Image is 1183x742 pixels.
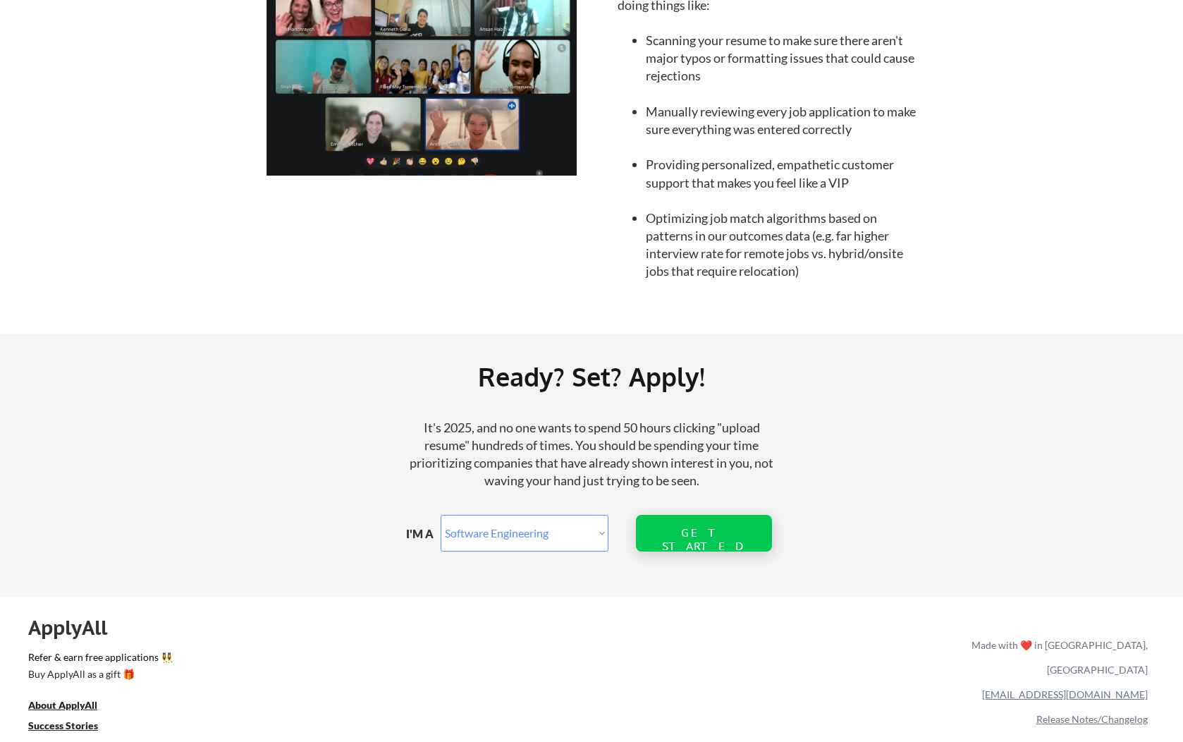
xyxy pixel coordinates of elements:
[658,526,749,553] div: GET STARTED
[28,652,677,667] a: Refer & earn free applications 👯‍♀️
[406,526,444,542] div: I'M A
[28,669,169,679] div: Buy ApplyAll as a gift 🎁
[646,156,919,191] li: Providing personalized, empathetic customer support that makes you feel like a VIP
[966,633,1148,682] div: Made with ❤️ in [GEOGRAPHIC_DATA], [GEOGRAPHIC_DATA]
[28,719,117,736] a: Success Stories
[982,688,1148,700] a: [EMAIL_ADDRESS][DOMAIN_NAME]
[646,209,919,281] li: Optimizing job match algorithms based on patterns in our outcomes data (e.g. far higher interview...
[403,419,780,490] div: It's 2025, and no one wants to spend 50 hours clicking "upload resume" hundreds of times. You sho...
[28,699,97,711] u: About ApplyAll
[646,103,919,138] li: Manually reviewing every job application to make sure everything was entered correctly
[28,667,169,685] a: Buy ApplyAll as a gift 🎁
[28,698,117,716] a: About ApplyAll
[28,719,98,731] u: Success Stories
[197,356,986,397] div: Ready? Set? Apply!
[28,616,123,640] div: ApplyAll
[1036,713,1148,725] a: Release Notes/Changelog
[646,32,919,85] li: Scanning your resume to make sure there aren't major typos or formatting issues that could cause ...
